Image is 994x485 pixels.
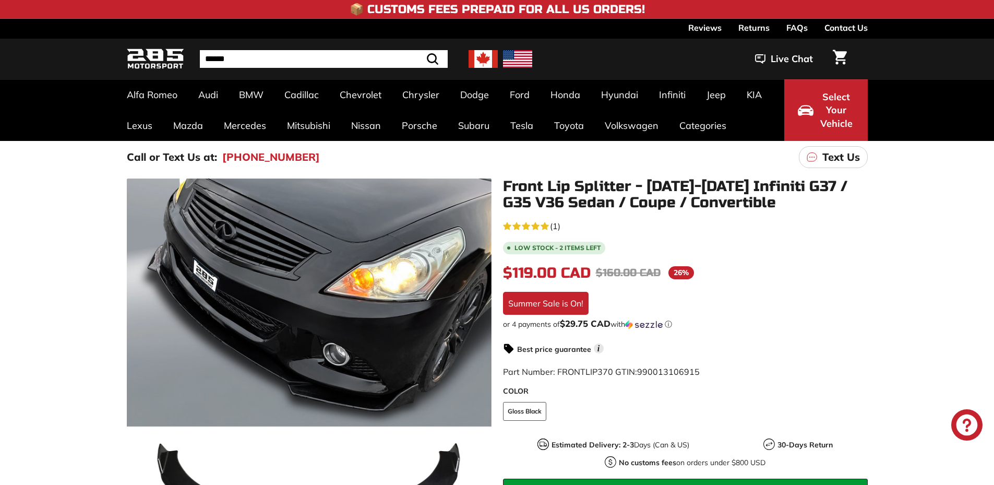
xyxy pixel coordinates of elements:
[738,19,770,37] a: Returns
[619,458,676,467] strong: No customs fees
[350,3,645,16] h4: 📦 Customs Fees Prepaid for All US Orders!
[341,110,391,141] a: Nissan
[503,386,868,397] label: COLOR
[116,79,188,110] a: Alfa Romeo
[222,149,320,165] a: [PHONE_NUMBER]
[329,79,392,110] a: Chevrolet
[503,366,700,377] span: Part Number: FRONTLIP370 GTIN:
[596,266,661,279] span: $160.00 CAD
[188,79,229,110] a: Audi
[696,79,736,110] a: Jeep
[649,79,696,110] a: Infiniti
[736,79,772,110] a: KIA
[822,149,860,165] p: Text Us
[827,41,853,77] a: Cart
[503,219,868,232] a: 5.0 rating (1 votes)
[540,79,591,110] a: Honda
[503,319,868,329] div: or 4 payments of$29.75 CADwithSezzle Click to learn more about Sezzle
[127,47,184,72] img: Logo_285_Motorsport_areodynamics_components
[552,440,689,451] p: Days (Can & US)
[637,366,700,377] span: 990013106915
[448,110,500,141] a: Subaru
[213,110,277,141] a: Mercedes
[391,110,448,141] a: Porsche
[594,344,604,353] span: i
[277,110,341,141] a: Mitsubishi
[500,110,544,141] a: Tesla
[503,319,868,329] div: or 4 payments of with
[200,50,448,68] input: Search
[771,52,813,66] span: Live Chat
[741,46,827,72] button: Live Chat
[517,345,591,354] strong: Best price guarantee
[544,110,594,141] a: Toyota
[450,79,499,110] a: Dodge
[824,19,868,37] a: Contact Us
[777,440,833,449] strong: 30-Days Return
[127,149,217,165] p: Call or Text Us at:
[799,146,868,168] a: Text Us
[503,179,868,211] h1: Front Lip Splitter - [DATE]-[DATE] Infiniti G37 / G35 V36 Sedan / Coupe / Convertible
[688,19,722,37] a: Reviews
[669,110,737,141] a: Categories
[163,110,213,141] a: Mazda
[619,457,765,468] p: on orders under $800 USD
[514,245,601,251] span: Low stock - 2 items left
[625,320,663,329] img: Sezzle
[274,79,329,110] a: Cadillac
[499,79,540,110] a: Ford
[392,79,450,110] a: Chrysler
[948,409,986,443] inbox-online-store-chat: Shopify online store chat
[503,292,589,315] div: Summer Sale is On!
[229,79,274,110] a: BMW
[560,318,610,329] span: $29.75 CAD
[552,440,634,449] strong: Estimated Delivery: 2-3
[786,19,808,37] a: FAQs
[116,110,163,141] a: Lexus
[594,110,669,141] a: Volkswagen
[819,90,854,131] span: Select Your Vehicle
[550,220,560,232] span: (1)
[503,264,591,282] span: $119.00 CAD
[668,266,694,279] span: 26%
[784,79,868,141] button: Select Your Vehicle
[591,79,649,110] a: Hyundai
